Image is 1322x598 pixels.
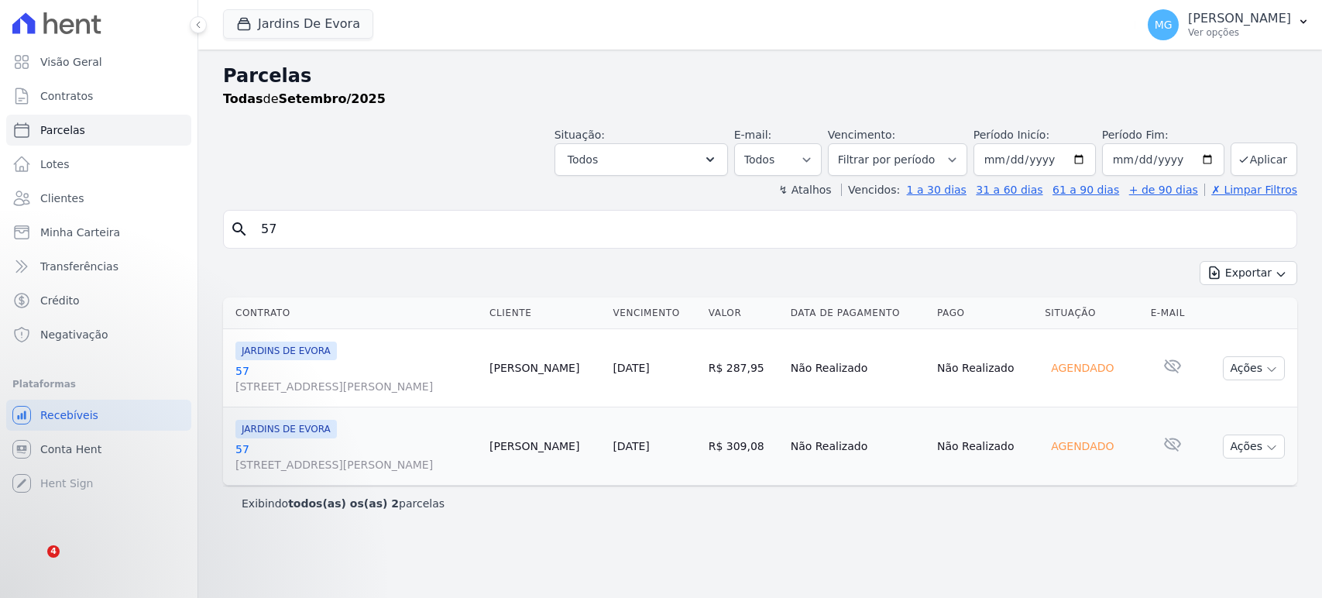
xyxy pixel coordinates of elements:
[931,329,1039,407] td: Não Realizado
[1135,3,1322,46] button: MG [PERSON_NAME] Ver opções
[1231,143,1297,176] button: Aplicar
[6,46,191,77] a: Visão Geral
[1188,26,1291,39] p: Ver opções
[12,383,321,556] iframe: Intercom notifications mensagem
[931,297,1039,329] th: Pago
[734,129,772,141] label: E-mail:
[6,251,191,282] a: Transferências
[907,184,967,196] a: 1 a 30 dias
[6,434,191,465] a: Conta Hent
[235,457,477,473] span: [STREET_ADDRESS][PERSON_NAME]
[483,329,606,407] td: [PERSON_NAME]
[223,91,263,106] strong: Todas
[1188,11,1291,26] p: [PERSON_NAME]
[785,297,931,329] th: Data de Pagamento
[242,496,445,511] p: Exibindo parcelas
[785,407,931,486] td: Não Realizado
[613,440,649,452] a: [DATE]
[483,407,606,486] td: [PERSON_NAME]
[1200,261,1297,285] button: Exportar
[230,220,249,239] i: search
[606,297,702,329] th: Vencimento
[1145,297,1201,329] th: E-mail
[235,342,337,360] span: JARDINS DE EVORA
[785,329,931,407] td: Não Realizado
[778,184,831,196] label: ↯ Atalhos
[1223,435,1285,459] button: Ações
[1045,435,1120,457] div: Agendado
[973,129,1049,141] label: Período Inicío:
[1155,19,1173,30] span: MG
[1045,357,1120,379] div: Agendado
[555,129,605,141] label: Situação:
[702,407,785,486] td: R$ 309,08
[47,545,60,558] span: 4
[1102,127,1224,143] label: Período Fim:
[828,129,895,141] label: Vencimento:
[6,183,191,214] a: Clientes
[40,156,70,172] span: Lotes
[976,184,1042,196] a: 31 a 60 dias
[1129,184,1198,196] a: + de 90 dias
[12,375,185,394] div: Plataformas
[40,259,118,274] span: Transferências
[6,115,191,146] a: Parcelas
[6,217,191,248] a: Minha Carteira
[1039,297,1145,329] th: Situação
[1052,184,1119,196] a: 61 a 90 dias
[6,149,191,180] a: Lotes
[6,400,191,431] a: Recebíveis
[279,91,386,106] strong: Setembro/2025
[235,363,477,394] a: 57[STREET_ADDRESS][PERSON_NAME]
[555,143,728,176] button: Todos
[223,62,1297,90] h2: Parcelas
[568,150,598,169] span: Todos
[40,327,108,342] span: Negativação
[288,497,399,510] b: todos(as) os(as) 2
[15,545,53,583] iframe: Intercom live chat
[40,293,80,308] span: Crédito
[6,285,191,316] a: Crédito
[223,90,386,108] p: de
[6,81,191,112] a: Contratos
[223,297,483,329] th: Contrato
[40,191,84,206] span: Clientes
[235,442,477,473] a: 57[STREET_ADDRESS][PERSON_NAME]
[702,329,785,407] td: R$ 287,95
[40,88,93,104] span: Contratos
[40,122,85,138] span: Parcelas
[40,54,102,70] span: Visão Geral
[931,407,1039,486] td: Não Realizado
[1204,184,1297,196] a: ✗ Limpar Filtros
[6,319,191,350] a: Negativação
[252,214,1290,245] input: Buscar por nome do lote ou do cliente
[40,225,120,240] span: Minha Carteira
[223,9,373,39] button: Jardins De Evora
[235,379,477,394] span: [STREET_ADDRESS][PERSON_NAME]
[1223,356,1285,380] button: Ações
[841,184,900,196] label: Vencidos:
[702,297,785,329] th: Valor
[483,297,606,329] th: Cliente
[613,362,649,374] a: [DATE]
